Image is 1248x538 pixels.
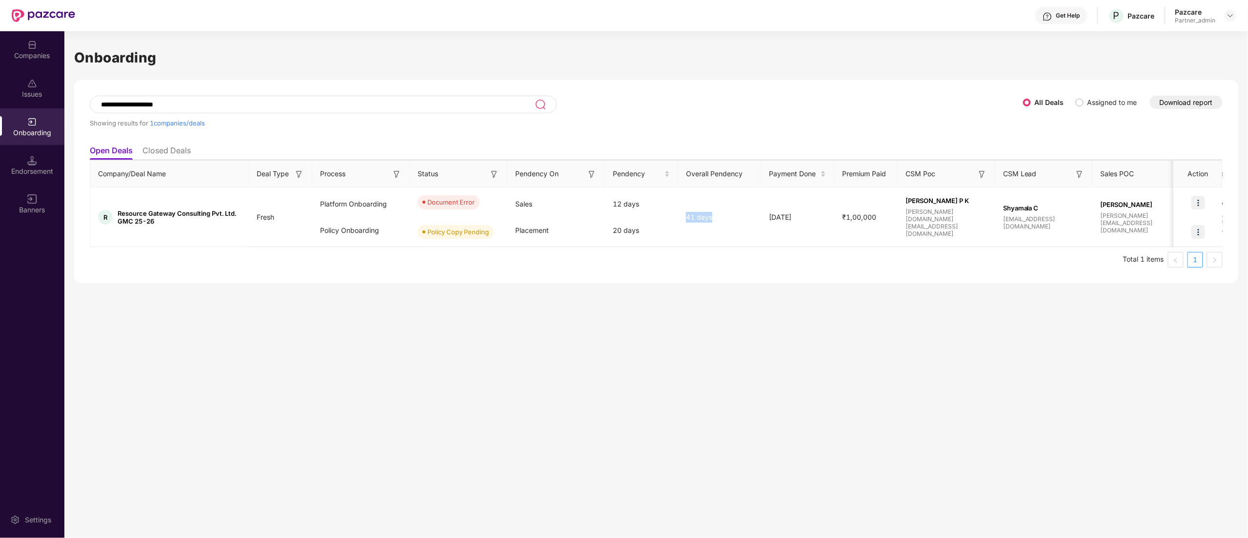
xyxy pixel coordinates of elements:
[1188,252,1203,267] a: 1
[515,200,532,208] span: Sales
[1172,169,1182,179] img: svg+xml;base64,PHN2ZyB3aWR0aD0iMTYiIGhlaWdodD0iMTYiIHZpZXdCb3g9IjAgMCAxNiAxNiIgZmlsbD0ibm9uZSIgeG...
[118,209,241,225] span: Resource Gateway Consulting Pvt. Ltd. GMC 25-26
[1175,17,1216,24] div: Partner_admin
[605,161,678,187] th: Pendency
[1075,169,1085,179] img: svg+xml;base64,PHN2ZyB3aWR0aD0iMTYiIGhlaWdodD0iMTYiIHZpZXdCb3g9IjAgMCAxNiAxNiIgZmlsbD0ibm9uZSIgeG...
[1003,215,1085,230] span: [EMAIL_ADDRESS][DOMAIN_NAME]
[27,40,37,50] img: svg+xml;base64,PHN2ZyBpZD0iQ29tcGFuaWVzIiB4bWxucz0iaHR0cDovL3d3dy53My5vcmcvMjAwMC9zdmciIHdpZHRoPS...
[1101,212,1183,234] span: [PERSON_NAME][EMAIL_ADDRESS][DOMAIN_NAME]
[1113,10,1120,21] span: P
[834,213,884,221] span: ₹1,00,000
[10,515,20,525] img: svg+xml;base64,PHN2ZyBpZD0iU2V0dGluZy0yMHgyMCIgeG1sbnM9Imh0dHA6Ly93d3cudzMub3JnLzIwMDAvc3ZnIiB3aW...
[1207,252,1223,268] button: right
[1043,12,1052,21] img: svg+xml;base64,PHN2ZyBpZD0iSGVscC0zMngzMiIgeG1sbnM9Imh0dHA6Ly93d3cudzMub3JnLzIwMDAvc3ZnIiB3aWR0aD...
[418,168,438,179] span: Status
[249,213,282,221] span: Fresh
[1101,168,1134,179] span: Sales POC
[27,194,37,204] img: svg+xml;base64,PHN2ZyB3aWR0aD0iMTYiIGhlaWdodD0iMTYiIHZpZXdCb3g9IjAgMCAxNiAxNiIgZmlsbD0ibm9uZSIgeG...
[678,212,761,223] div: 41 days
[90,145,133,160] li: Open Deals
[90,161,249,187] th: Company/Deal Name
[761,212,834,223] div: [DATE]
[27,79,37,88] img: svg+xml;base64,PHN2ZyBpZD0iSXNzdWVzX2Rpc2FibGVkIiB4bWxucz0iaHR0cDovL3d3dy53My5vcmcvMjAwMC9zdmciIH...
[605,191,678,217] div: 12 days
[1168,252,1184,268] button: left
[74,47,1238,68] h1: Onboarding
[27,156,37,166] img: svg+xml;base64,PHN2ZyB3aWR0aD0iMTQuNSIgaGVpZ2h0PSIxNC41IiB2aWV3Qm94PSIwIDAgMTYgMTYiIGZpbGw9Im5vbm...
[1123,252,1164,268] li: Total 1 items
[678,161,761,187] th: Overall Pendency
[515,168,559,179] span: Pendency On
[1168,252,1184,268] li: Previous Page
[1191,196,1205,209] img: icon
[1227,12,1234,20] img: svg+xml;base64,PHN2ZyBpZD0iRHJvcGRvd24tMzJ4MzIiIHhtbG5zPSJodHRwOi8vd3d3LnczLm9yZy8yMDAwL3N2ZyIgd2...
[312,191,410,217] div: Platform Onboarding
[294,169,304,179] img: svg+xml;base64,PHN2ZyB3aWR0aD0iMTYiIGhlaWdodD0iMTYiIHZpZXdCb3g9IjAgMCAxNiAxNiIgZmlsbD0ibm9uZSIgeG...
[1087,98,1137,106] label: Assigned to me
[489,169,499,179] img: svg+xml;base64,PHN2ZyB3aWR0aD0iMTYiIGhlaWdodD0iMTYiIHZpZXdCb3g9IjAgMCAxNiAxNiIgZmlsbD0ibm9uZSIgeG...
[906,197,987,205] span: [PERSON_NAME] P K
[1101,201,1183,208] span: [PERSON_NAME]
[769,168,819,179] span: Payment Done
[761,161,834,187] th: Payment Done
[515,226,549,234] span: Placement
[1056,12,1080,20] div: Get Help
[1207,252,1223,268] li: Next Page
[1150,96,1223,109] button: Download report
[1212,257,1218,263] span: right
[605,217,678,244] div: 20 days
[320,168,345,179] span: Process
[392,169,402,179] img: svg+xml;base64,PHN2ZyB3aWR0aD0iMTYiIGhlaWdodD0iMTYiIHZpZXdCb3g9IjAgMCAxNiAxNiIgZmlsbD0ibm9uZSIgeG...
[1035,98,1064,106] label: All Deals
[977,169,987,179] img: svg+xml;base64,PHN2ZyB3aWR0aD0iMTYiIGhlaWdodD0iMTYiIHZpZXdCb3g9IjAgMCAxNiAxNiIgZmlsbD0ibm9uZSIgeG...
[427,227,489,237] div: Policy Copy Pending
[1003,204,1085,212] span: Shyamala C
[312,217,410,244] div: Policy Onboarding
[98,210,113,225] div: R
[1173,257,1179,263] span: left
[90,119,1023,127] div: Showing results for
[22,515,54,525] div: Settings
[12,9,75,22] img: New Pazcare Logo
[1128,11,1155,21] div: Pazcare
[1191,225,1205,239] img: icon
[1175,7,1216,17] div: Pazcare
[1174,161,1223,187] th: Action
[834,161,898,187] th: Premium Paid
[257,168,289,179] span: Deal Type
[27,117,37,127] img: svg+xml;base64,PHN2ZyB3aWR0aD0iMjAiIGhlaWdodD0iMjAiIHZpZXdCb3g9IjAgMCAyMCAyMCIgZmlsbD0ibm9uZSIgeG...
[906,208,987,237] span: [PERSON_NAME][DOMAIN_NAME][EMAIL_ADDRESS][DOMAIN_NAME]
[613,168,663,179] span: Pendency
[906,168,935,179] span: CSM Poc
[587,169,597,179] img: svg+xml;base64,PHN2ZyB3aWR0aD0iMTYiIGhlaWdodD0iMTYiIHZpZXdCb3g9IjAgMCAxNiAxNiIgZmlsbD0ibm9uZSIgeG...
[142,145,191,160] li: Closed Deals
[427,197,475,207] div: Document Error
[535,99,546,110] img: svg+xml;base64,PHN2ZyB3aWR0aD0iMjQiIGhlaWdodD0iMjUiIHZpZXdCb3g9IjAgMCAyNCAyNSIgZmlsbD0ibm9uZSIgeG...
[1003,168,1037,179] span: CSM Lead
[150,119,205,127] span: 1 companies/deals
